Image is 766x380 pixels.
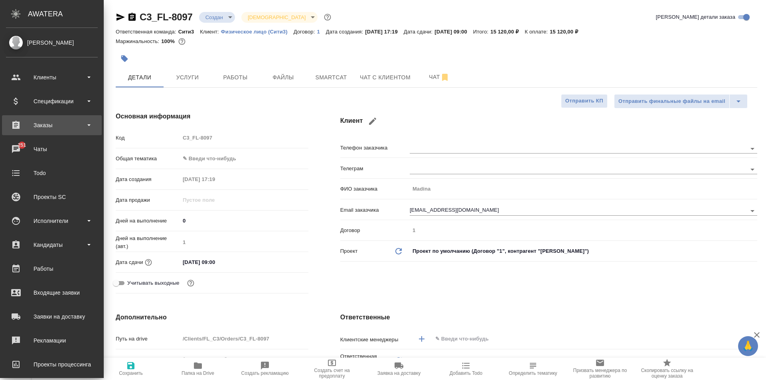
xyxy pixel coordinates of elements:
[420,72,458,82] span: Чат
[6,215,98,227] div: Исполнители
[180,152,308,165] div: ✎ Введи что-нибудь
[340,313,757,322] h4: Ответственные
[182,370,214,376] span: Папка на Drive
[186,278,196,288] button: Выбери, если сб и вс нужно считать рабочими днями для выполнения заказа.
[6,143,98,155] div: Чаты
[340,112,757,131] h4: Клиент
[525,29,550,35] p: К оплате:
[2,163,102,183] a: Todo
[410,183,757,195] input: Пустое поле
[571,368,629,379] span: Призвать менеджера по развитию
[116,112,308,121] h4: Основная информация
[200,29,221,35] p: Клиент:
[618,97,725,106] span: Отправить финальные файлы на email
[183,155,299,163] div: ✎ Введи что-нибудь
[116,196,180,204] p: Дата продажи
[2,354,102,374] a: Проекты процессинга
[180,256,250,268] input: ✎ Введи что-нибудь
[199,12,235,23] div: Создан
[6,239,98,251] div: Кандидаты
[634,358,701,380] button: Скопировать ссылку на оценку заказа
[2,331,102,350] a: Рекламации
[116,258,143,266] p: Дата сдачи
[127,279,180,287] span: Учитывать выходные
[450,370,482,376] span: Добавить Todo
[365,358,432,380] button: Заявка на доставку
[473,29,490,35] p: Итого:
[6,191,98,203] div: Проекты SC
[180,333,308,345] input: Пустое поле
[738,336,758,356] button: 🙏
[177,36,187,47] button: 0.00 RUB;
[164,358,231,380] button: Папка на Drive
[2,307,102,327] a: Заявки на доставку
[116,12,125,22] button: Скопировать ссылку для ЯМессенджера
[741,338,755,354] span: 🙏
[340,336,410,344] p: Клиентские менеджеры
[565,96,603,106] span: Отправить КП
[614,94,748,108] div: split button
[410,354,757,367] div: Сити3
[6,311,98,323] div: Заявки на доставку
[317,28,326,35] a: 1
[116,29,178,35] p: Ответственная команда:
[221,28,294,35] a: Физическое лицо (Сити3)
[567,358,634,380] button: Призвать менеджера по развитию
[2,139,102,159] a: 251Чаты
[203,14,225,21] button: Создан
[322,12,333,22] button: Доп статусы указывают на важность/срочность заказа
[180,132,308,144] input: Пустое поле
[116,38,161,44] p: Маржинальность:
[298,358,365,380] button: Создать счет на предоплату
[161,38,177,44] p: 100%
[241,12,318,23] div: Создан
[6,287,98,299] div: Входящие заявки
[340,226,410,234] p: Договор
[180,236,308,248] input: Пустое поле
[656,13,735,21] span: [PERSON_NAME] детали заказа
[116,155,180,163] p: Общая тематика
[412,329,431,348] button: Добавить менеджера
[432,358,499,380] button: Добавить Todo
[178,29,200,35] p: Сити3
[6,358,98,370] div: Проекты процессинга
[410,224,757,236] input: Пустое поле
[6,335,98,347] div: Рекламации
[340,206,410,214] p: Email заказчика
[6,95,98,107] div: Спецификации
[747,205,758,217] button: Open
[6,119,98,131] div: Заказы
[6,71,98,83] div: Клиенты
[499,358,567,380] button: Определить тематику
[116,217,180,225] p: Дней на выполнение
[116,335,180,343] p: Путь на drive
[2,283,102,303] a: Входящие заявки
[440,73,450,82] svg: Отписаться
[6,38,98,47] div: [PERSON_NAME]
[340,352,394,368] p: Ответственная команда
[340,144,410,152] p: Телефон заказчика
[747,143,758,154] button: Open
[294,29,317,35] p: Договор:
[143,257,154,268] button: Если добавить услуги и заполнить их объемом, то дата рассчитается автоматически
[180,194,250,206] input: Пустое поле
[340,165,410,173] p: Телеграм
[410,244,757,258] div: Проект по умолчанию (Договор "1", контрагент "[PERSON_NAME]")
[231,358,298,380] button: Создать рекламацию
[180,173,250,185] input: Пустое поле
[638,368,696,379] span: Скопировать ссылку на оценку заказа
[245,14,308,21] button: [DEMOGRAPHIC_DATA]
[360,73,411,83] span: Чат с клиентом
[2,187,102,207] a: Проекты SC
[116,313,308,322] h4: Дополнительно
[434,29,473,35] p: [DATE] 09:00
[216,73,255,83] span: Работы
[120,73,159,83] span: Детали
[116,175,180,183] p: Дата создания
[13,141,31,149] span: 251
[340,185,410,193] p: ФИО заказчика
[747,164,758,175] button: Open
[168,73,207,83] span: Услуги
[116,50,133,67] button: Добавить тэг
[312,73,350,83] span: Smartcat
